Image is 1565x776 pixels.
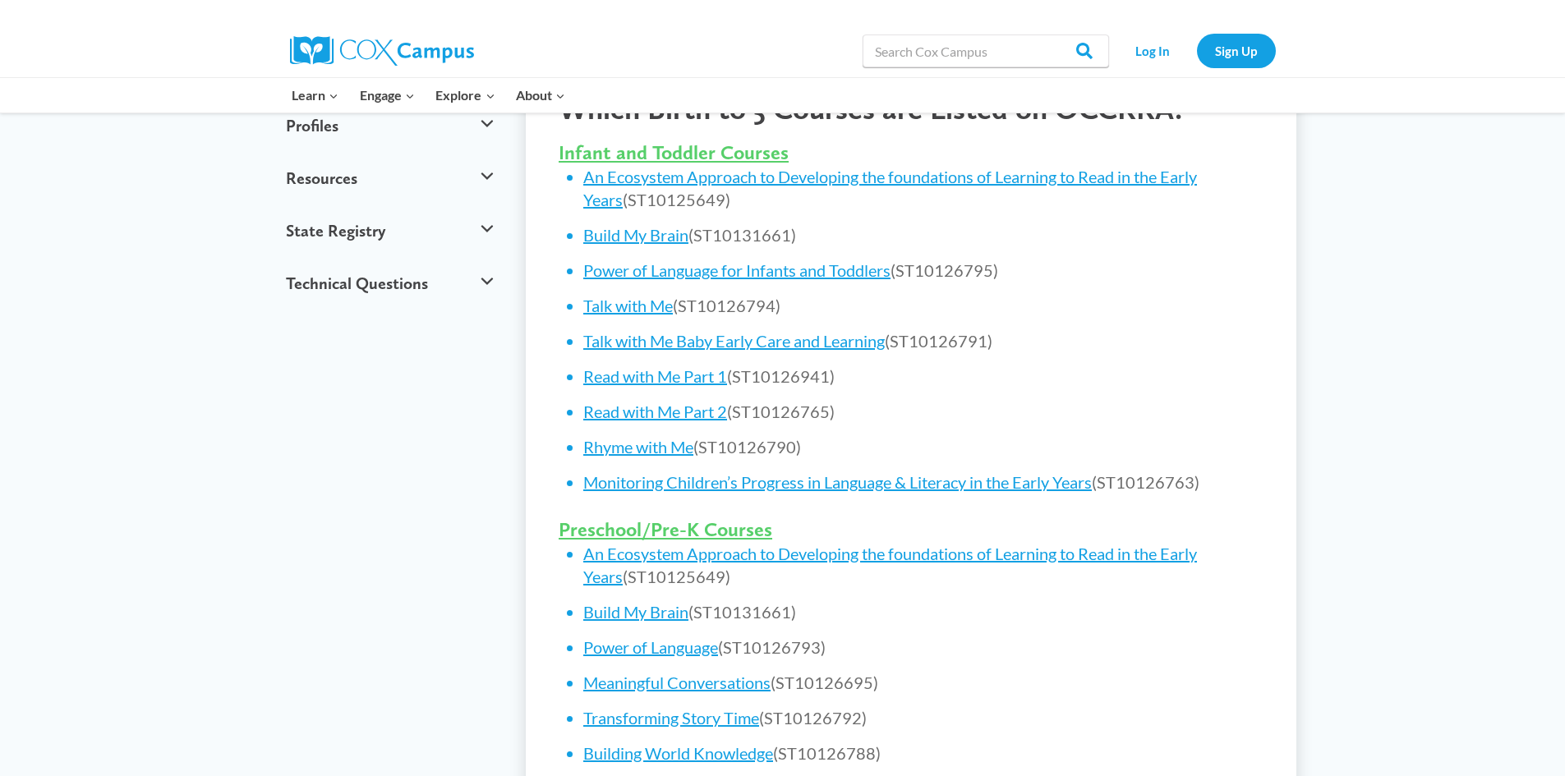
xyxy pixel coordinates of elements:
a: Building World Knowledge [583,743,773,763]
a: Meaningful Conversations [583,673,771,692]
li: (ST10126794) [583,294,1264,317]
nav: Secondary Navigation [1117,34,1276,67]
span: Infant and Toddler Courses [559,140,789,164]
li: (ST10126793) [583,636,1264,659]
li: (ST10126695) [583,671,1264,694]
input: Search Cox Campus [863,34,1109,67]
span: Preschool/Pre-K Courses [559,517,772,541]
a: Sign Up [1197,34,1276,67]
a: Build My Brain [583,225,688,245]
a: An Ecosystem Approach to Developing the foundations of Learning to Read in the Early Years [583,544,1197,586]
a: Log In [1117,34,1189,67]
img: Cox Campus [290,36,474,66]
li: (ST10126790) [583,435,1264,458]
a: Monitoring Children’s Progress in Language & Literacy in the Early Years [583,472,1092,492]
li: (ST10126795) [583,259,1264,282]
button: Profiles [278,99,502,152]
button: Technical Questions [278,257,502,310]
button: Resources [278,152,502,204]
a: Read with Me Part 2 [583,402,727,421]
a: Power of Language for Infants and Toddlers [583,260,891,280]
li: (ST10126791) [583,329,1264,352]
button: State Registry [278,204,502,257]
a: Talk with Me [583,296,673,315]
li: (ST10126763) [583,471,1264,494]
a: Build My Brain [583,602,688,622]
a: Read with Me Part 1 [583,366,727,386]
nav: Primary Navigation [282,78,576,112]
li: (ST10126765) [583,400,1264,423]
li: (ST10125649) [583,165,1264,211]
button: Child menu of About [505,78,576,112]
a: An Ecosystem Approach to Developing the foundations of Learning to Read in the Early Years [583,167,1197,209]
a: Talk with Me Baby Early Care and Learning [583,331,885,351]
li: (ST10131661) [583,223,1264,246]
a: Power of Language [583,637,718,657]
li: (ST10125649) [583,542,1264,588]
li: (ST10126788) [583,742,1264,765]
button: Child menu of Explore [426,78,506,112]
li: (ST10126941) [583,365,1264,388]
a: Transforming Story Time [583,708,759,728]
button: Child menu of Learn [282,78,350,112]
li: (ST10131661) [583,600,1264,623]
a: Rhyme with Me [583,437,693,457]
button: Child menu of Engage [349,78,426,112]
li: (ST10126792) [583,706,1264,729]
